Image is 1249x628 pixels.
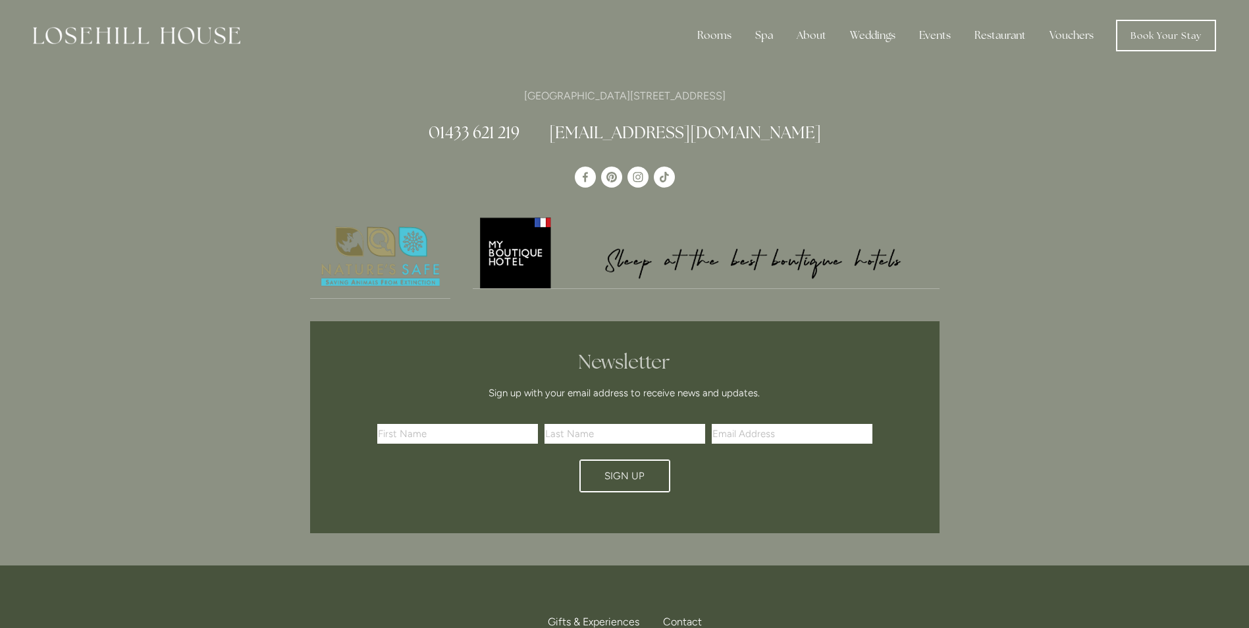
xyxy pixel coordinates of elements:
img: Nature's Safe - Logo [310,215,451,298]
div: Weddings [839,22,906,49]
a: My Boutique Hotel - Logo [473,215,940,289]
div: Events [909,22,961,49]
input: Last Name [545,424,705,444]
div: Restaurant [964,22,1036,49]
p: Sign up with your email address to receive news and updates. [382,385,868,401]
a: Nature's Safe - Logo [310,215,451,299]
img: My Boutique Hotel - Logo [473,215,940,288]
button: Sign Up [579,459,670,492]
a: Losehill House Hotel & Spa [575,167,596,188]
div: Rooms [687,22,742,49]
a: TikTok [654,167,675,188]
span: Sign Up [604,470,645,482]
div: Spa [745,22,784,49]
a: Vouchers [1039,22,1104,49]
a: [EMAIL_ADDRESS][DOMAIN_NAME] [549,122,821,143]
img: Losehill House [33,27,240,44]
input: First Name [377,424,538,444]
input: Email Address [712,424,872,444]
div: About [786,22,837,49]
p: [GEOGRAPHIC_DATA][STREET_ADDRESS] [310,87,940,105]
span: Gifts & Experiences [548,615,639,628]
a: Book Your Stay [1116,20,1216,51]
a: Pinterest [601,167,622,188]
h2: Newsletter [382,350,868,374]
a: Instagram [627,167,649,188]
a: 01433 621 219 [429,122,519,143]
